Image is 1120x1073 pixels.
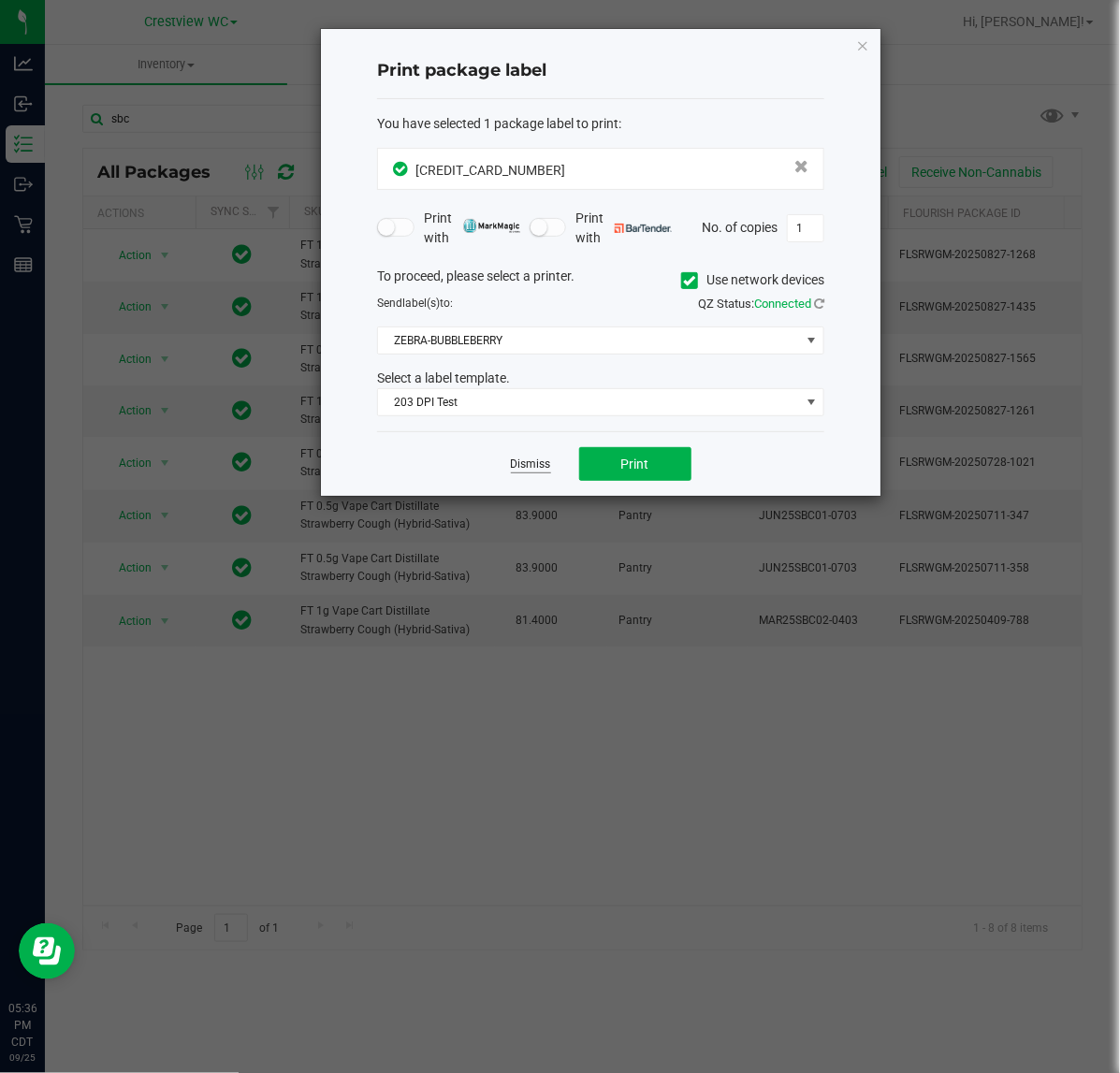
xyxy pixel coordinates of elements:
[681,270,824,290] label: Use network devices
[393,159,411,179] span: In Sync
[575,209,672,248] span: Print with
[19,923,75,979] iframe: Resource center
[621,457,649,471] span: Print
[363,369,838,388] div: Select a label template.
[363,267,838,295] div: To proceed, please select a printer.
[463,219,520,233] img: mark_magic_cybra.png
[511,457,551,472] a: Dismiss
[415,163,565,178] span: [CREDIT_CARD_NUMBER]
[615,224,672,233] img: bartender.png
[424,209,520,248] span: Print with
[754,297,811,311] span: Connected
[698,297,824,311] span: QZ Status:
[579,447,691,481] button: Print
[378,327,800,354] span: ZEBRA-BUBBLEBERRY
[377,59,824,83] h4: Print package label
[377,297,453,310] span: Send to:
[378,389,800,415] span: 203 DPI Test
[377,114,824,134] div: :
[377,116,618,131] span: You have selected 1 package label to print
[702,219,778,234] span: No. of copies
[402,297,440,310] span: label(s)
